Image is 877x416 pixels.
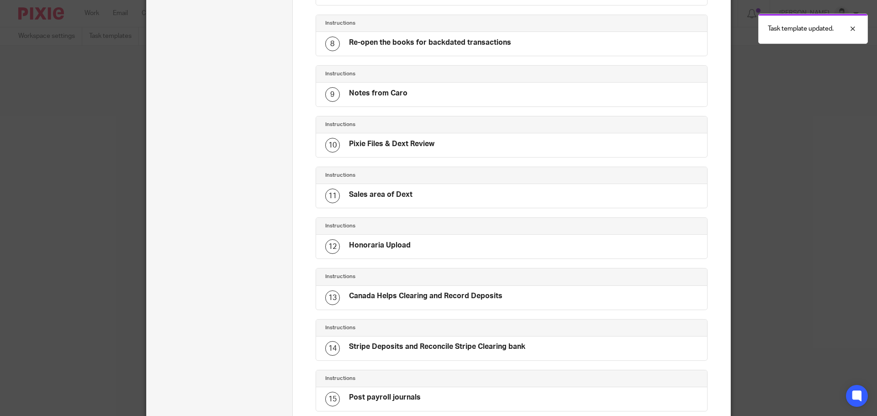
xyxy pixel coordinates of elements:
[325,375,512,382] h4: Instructions
[349,89,407,98] h4: Notes from Caro
[768,24,834,33] p: Task template updated.
[325,189,340,203] div: 11
[325,138,340,153] div: 10
[325,392,340,406] div: 15
[325,70,512,78] h4: Instructions
[325,172,512,179] h4: Instructions
[325,20,512,27] h4: Instructions
[349,139,434,149] h4: Pixie Files & Dext Review
[325,37,340,51] div: 8
[349,190,412,200] h4: Sales area of Dext
[325,341,340,356] div: 14
[349,342,525,352] h4: Stripe Deposits and Reconcile Stripe Clearing bank
[325,121,512,128] h4: Instructions
[349,291,502,301] h4: Canada Helps Clearing and Record Deposits
[325,273,512,280] h4: Instructions
[325,87,340,102] div: 9
[325,239,340,254] div: 12
[349,38,511,47] h4: Re-open the books for backdated transactions
[325,222,512,230] h4: Instructions
[325,324,512,332] h4: Instructions
[349,393,421,402] h4: Post payroll journals
[349,241,411,250] h4: Honoraria Upload
[325,290,340,305] div: 13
